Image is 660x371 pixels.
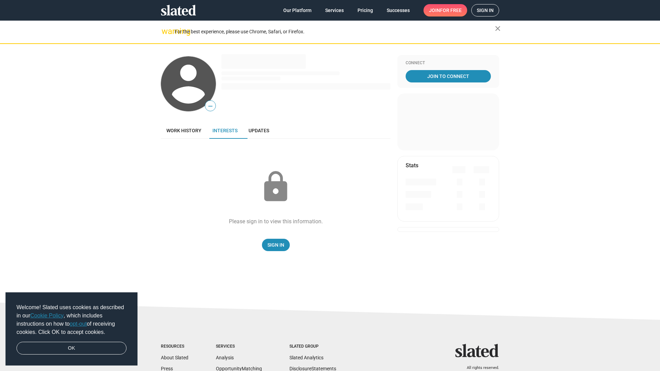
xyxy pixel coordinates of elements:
a: Pricing [352,4,378,16]
span: Sign in [477,4,494,16]
div: Slated Group [289,344,336,349]
div: For the best experience, please use Chrome, Safari, or Firefox. [175,27,495,36]
mat-icon: lock [258,170,293,204]
a: dismiss cookie message [16,342,126,355]
span: for free [440,4,462,16]
div: Services [216,344,262,349]
span: Our Platform [283,4,311,16]
a: opt-out [70,321,87,327]
a: Interests [207,122,243,139]
mat-icon: warning [162,27,170,35]
mat-card-title: Stats [406,162,418,169]
span: Sign In [267,239,284,251]
a: Successes [381,4,415,16]
div: Please sign in to view this information. [229,218,323,225]
span: Services [325,4,344,16]
mat-icon: close [494,24,502,33]
span: Join To Connect [407,70,489,82]
div: cookieconsent [5,292,137,366]
span: Welcome! Slated uses cookies as described in our , which includes instructions on how to of recei... [16,303,126,336]
span: Interests [212,128,238,133]
a: Join To Connect [406,70,491,82]
a: Work history [161,122,207,139]
a: Joinfor free [423,4,467,16]
span: Pricing [357,4,373,16]
a: Sign In [262,239,290,251]
a: Slated Analytics [289,355,323,360]
a: Services [320,4,349,16]
a: Analysis [216,355,234,360]
span: Updates [249,128,269,133]
div: Connect [406,60,491,66]
a: Sign in [471,4,499,16]
div: Resources [161,344,188,349]
span: Join [429,4,462,16]
span: Work history [166,128,201,133]
a: About Slated [161,355,188,360]
a: Our Platform [278,4,317,16]
span: — [205,102,216,111]
a: Cookie Policy [30,313,64,318]
span: Successes [387,4,410,16]
a: Updates [243,122,275,139]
